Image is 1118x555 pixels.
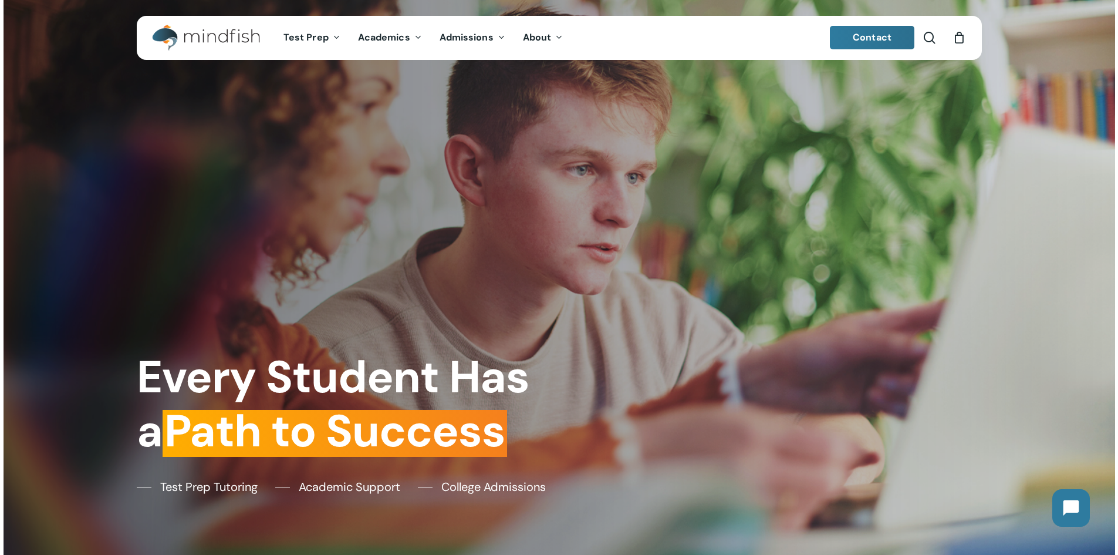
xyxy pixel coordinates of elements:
[830,26,914,49] a: Contact
[299,478,400,496] span: Academic Support
[440,31,494,43] span: Admissions
[160,478,258,496] span: Test Prep Tutoring
[431,33,514,43] a: Admissions
[953,31,966,44] a: Cart
[275,33,349,43] a: Test Prep
[358,31,410,43] span: Academics
[283,31,329,43] span: Test Prep
[137,351,550,458] h1: Every Student Has a
[137,478,258,496] a: Test Prep Tutoring
[349,33,431,43] a: Academics
[853,31,891,43] span: Contact
[137,16,982,60] header: Main Menu
[514,33,572,43] a: About
[418,478,546,496] a: College Admissions
[275,16,572,60] nav: Main Menu
[275,478,400,496] a: Academic Support
[1041,477,1102,539] iframe: Chatbot
[523,31,552,43] span: About
[441,478,546,496] span: College Admissions
[163,402,507,460] em: Path to Success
